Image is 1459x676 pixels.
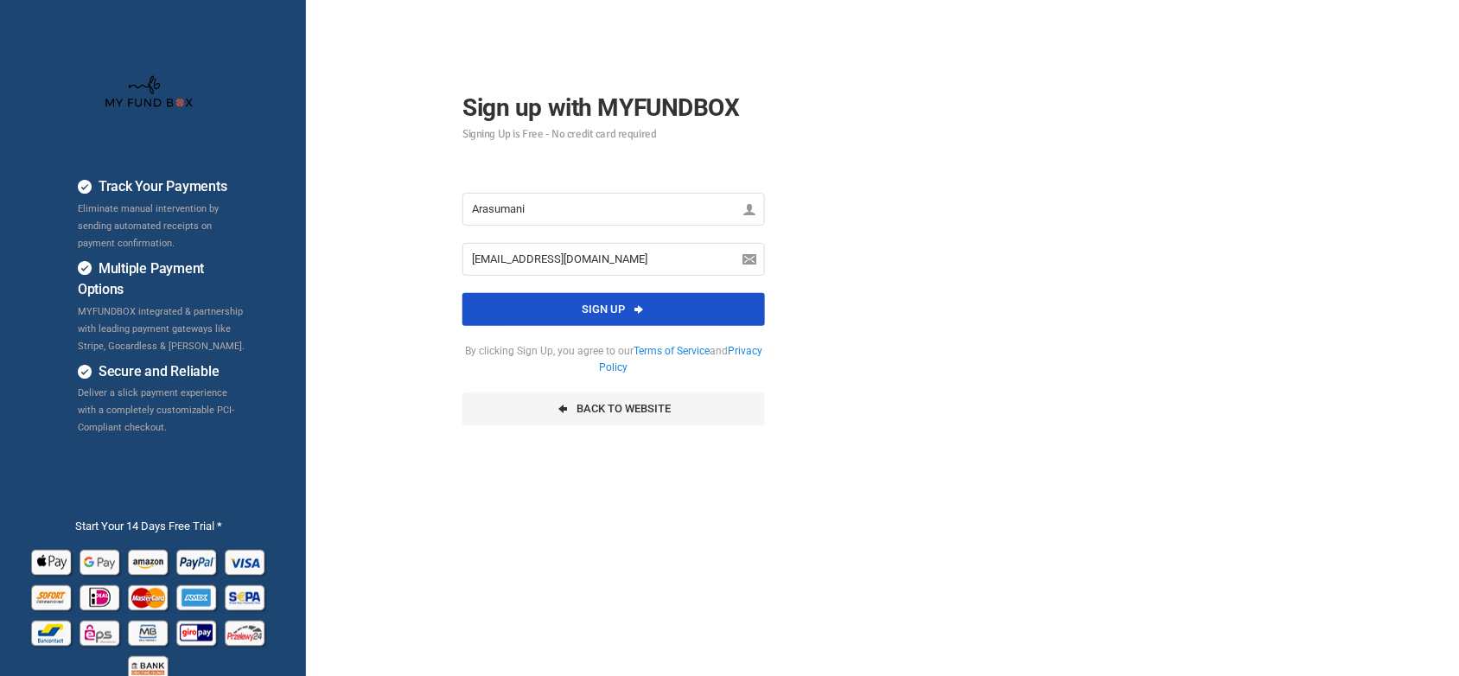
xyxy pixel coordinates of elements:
[78,203,219,249] span: Eliminate manual intervention by sending automated receipts on payment confirmation.
[462,129,765,140] small: Signing Up is Free - No credit card required
[462,89,765,140] h2: Sign up with MYFUNDBOX
[223,579,269,615] img: sepa Pay
[223,544,269,579] img: Visa
[78,544,124,579] img: Google Pay
[223,615,269,650] img: p24 Pay
[600,345,763,373] a: Privacy Policy
[78,387,234,433] span: Deliver a slick payment experience with a completely customizable PCI-Compliant checkout.
[175,615,220,650] img: giropay
[29,544,75,579] img: Apple Pay
[175,544,220,579] img: Paypal
[126,544,172,579] img: Amazon
[462,293,765,326] button: Sign up
[78,258,245,301] h4: Multiple Payment Options
[78,615,124,650] img: EPS Pay
[462,193,765,226] input: Name *
[126,615,172,650] img: mb Pay
[29,615,75,650] img: Bancontact Pay
[29,579,75,615] img: Sofort Pay
[78,176,245,198] h4: Track Your Payments
[175,579,220,615] img: american_express Pay
[78,306,245,352] span: MYFUNDBOX integrated & partnership with leading payment gateways like Stripe, Gocardless & [PERSO...
[462,343,765,375] span: By clicking Sign Up, you agree to our and
[126,579,172,615] img: Mastercard Pay
[634,345,710,357] a: Terms of Service
[78,579,124,615] img: Ideal Pay
[78,361,245,383] h4: Secure and Reliable
[462,243,765,276] input: E-Mail *
[105,74,194,112] img: whiteMFB.png
[462,392,765,425] a: Back To Website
